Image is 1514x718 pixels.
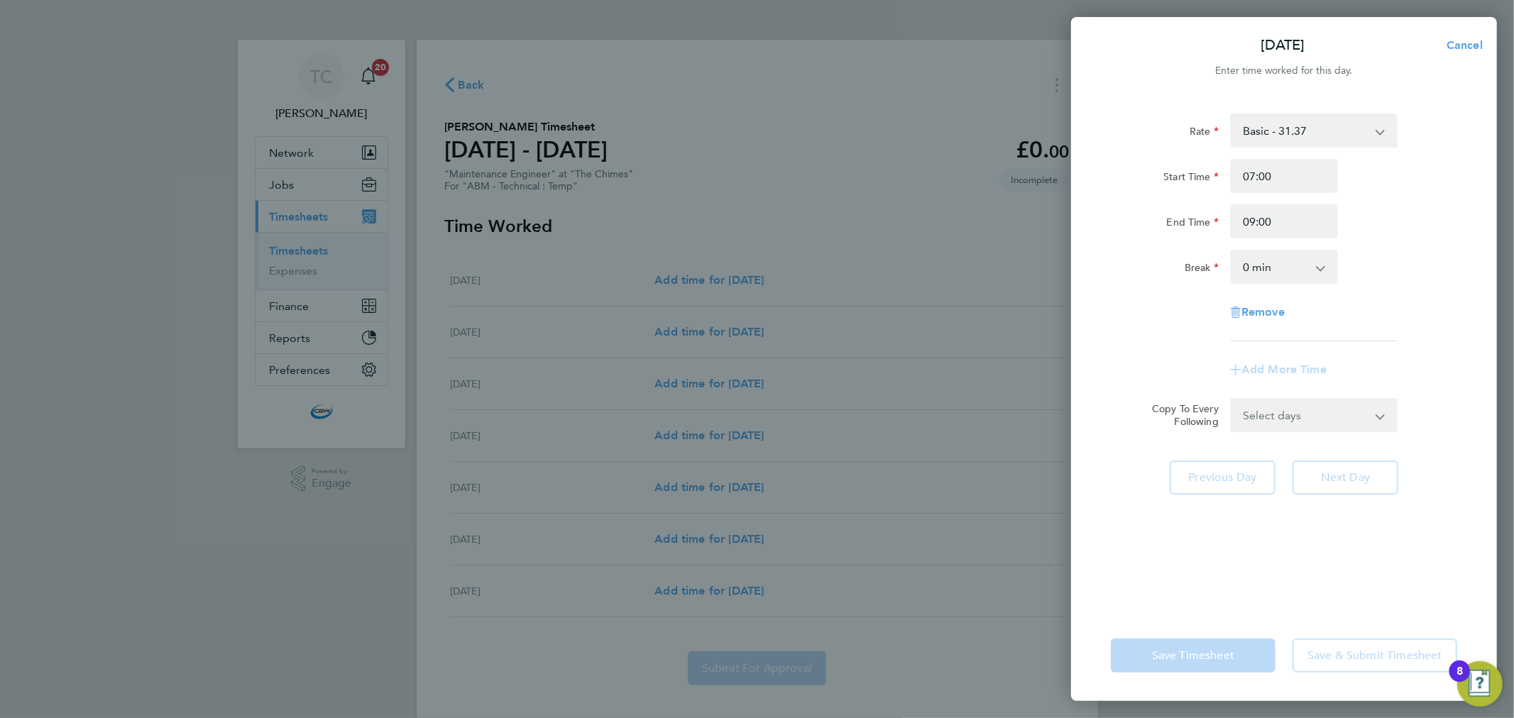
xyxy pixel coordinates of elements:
[1230,306,1285,318] button: Remove
[1071,62,1497,79] div: Enter time worked for this day.
[1190,125,1219,142] label: Rate
[1230,204,1338,238] input: E.g. 18:00
[1163,170,1219,187] label: Start Time
[1141,402,1219,428] label: Copy To Every Following
[1230,159,1338,193] input: E.g. 08:00
[1167,216,1219,233] label: End Time
[1241,305,1285,319] span: Remove
[1424,31,1497,60] button: Cancel
[1261,35,1305,55] p: [DATE]
[1442,38,1483,52] span: Cancel
[1457,671,1463,690] div: 8
[1457,661,1503,707] button: Open Resource Center, 8 new notifications
[1185,261,1219,278] label: Break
